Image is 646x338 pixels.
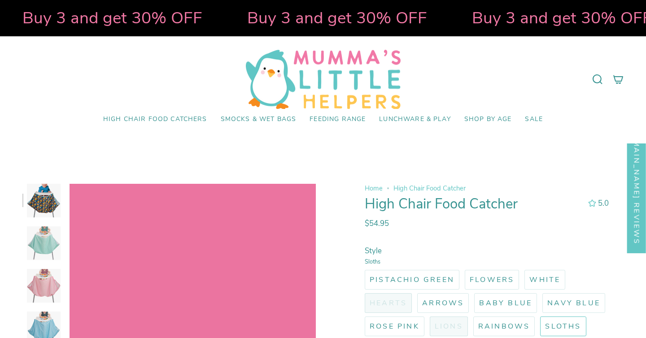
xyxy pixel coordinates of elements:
strong: Buy 3 and get 30% OFF [13,7,193,29]
a: Home [365,184,383,193]
span: Hearts [370,298,407,308]
span: Pistachio Green [370,275,454,285]
h1: High Chair Food Catcher [365,196,580,212]
a: Smocks & Wet Bags [214,109,303,130]
a: SALE [518,109,550,130]
span: $54.95 [365,218,389,229]
span: Flowers [470,275,514,285]
a: Lunchware & Play [372,109,457,130]
img: Mumma’s Little Helpers [246,50,401,109]
span: Navy Blue [547,298,600,308]
span: Feeding Range [310,116,366,123]
span: SALE [525,116,543,123]
span: High Chair Food Catcher [393,184,466,193]
span: Sloths [545,321,581,331]
button: 5.0 out of 5.0 stars [584,197,611,209]
span: Smocks & Wet Bags [221,116,297,123]
a: Feeding Range [303,109,372,130]
div: Click to open Judge.me floating reviews tab [627,104,646,253]
div: 5.0 out of 5.0 stars [588,199,596,207]
span: Rainbows [478,321,530,331]
span: Baby Blue [479,298,532,308]
span: High Chair Food Catchers [103,116,207,123]
span: Arrows [422,298,464,308]
small: Sloths [365,256,611,265]
span: Style [365,246,382,256]
span: Shop by Age [464,116,512,123]
span: White [529,275,560,285]
span: Lunchware & Play [379,116,450,123]
span: Lions [435,321,463,331]
a: High Chair Food Catchers [96,109,214,130]
span: Rose Pink [370,321,419,331]
span: 5.0 [598,198,609,208]
strong: Buy 3 and get 30% OFF [463,7,643,29]
a: Shop by Age [458,109,519,130]
strong: Buy 3 and get 30% OFF [238,7,418,29]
